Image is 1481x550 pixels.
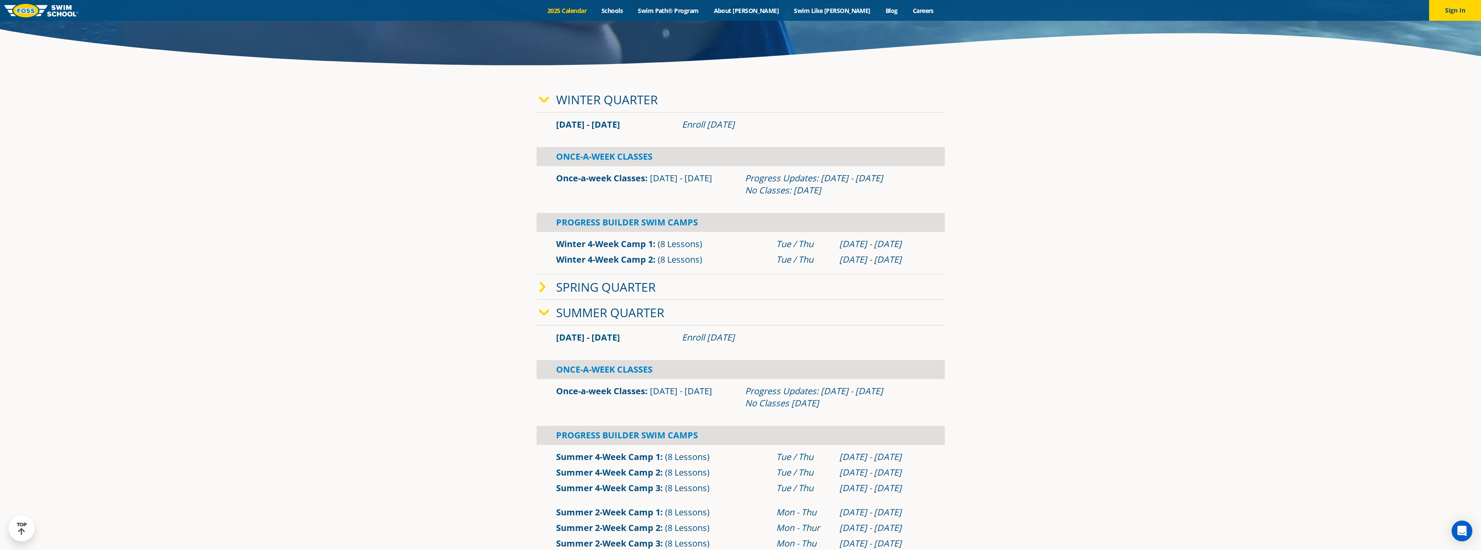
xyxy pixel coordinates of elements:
span: (8 Lessons) [665,522,710,534]
div: Mon - Thur [776,522,831,534]
div: [DATE] - [DATE] [839,238,925,250]
div: [DATE] - [DATE] [839,451,925,463]
a: About [PERSON_NAME] [706,6,787,15]
div: Progress Builder Swim Camps [537,426,945,445]
span: (8 Lessons) [665,506,710,518]
div: Tue / Thu [776,254,831,266]
div: Tue / Thu [776,238,831,250]
span: (8 Lessons) [665,537,710,549]
a: Summer Quarter [556,304,664,321]
span: [DATE] - [DATE] [650,172,712,184]
a: Swim Path® Program [630,6,706,15]
div: Open Intercom Messenger [1452,521,1472,541]
a: Spring Quarter [556,279,656,295]
a: Careers [905,6,941,15]
div: Progress Updates: [DATE] - [DATE] No Classes: [DATE] [745,172,925,196]
span: [DATE] - [DATE] [556,119,620,130]
div: Mon - Thu [776,506,831,518]
div: [DATE] - [DATE] [839,522,925,534]
span: (8 Lessons) [665,466,710,478]
div: Tue / Thu [776,451,831,463]
span: (8 Lessons) [658,254,702,265]
div: [DATE] - [DATE] [839,466,925,479]
div: [DATE] - [DATE] [839,254,925,266]
div: TOP [17,522,27,535]
span: [DATE] - [DATE] [556,331,620,343]
a: Summer 4-Week Camp 3 [556,482,660,494]
a: Blog [878,6,905,15]
div: Enroll [DATE] [682,119,925,131]
a: Schools [594,6,630,15]
div: Progress Updates: [DATE] - [DATE] No Classes [DATE] [745,385,925,409]
div: Enroll [DATE] [682,331,925,344]
div: Tue / Thu [776,482,831,494]
a: Summer 2-Week Camp 1 [556,506,660,518]
div: Mon - Thu [776,537,831,550]
a: Winter Quarter [556,91,658,108]
a: Summer 4-Week Camp 1 [556,451,660,463]
a: Summer 4-Week Camp 2 [556,466,660,478]
a: Winter 4-Week Camp 2 [556,254,653,265]
a: Summer 2-Week Camp 3 [556,537,660,549]
div: [DATE] - [DATE] [839,506,925,518]
a: Summer 2-Week Camp 2 [556,522,660,534]
span: (8 Lessons) [658,238,702,250]
a: Once-a-week Classes [556,385,645,397]
a: Swim Like [PERSON_NAME] [787,6,878,15]
a: Once-a-week Classes [556,172,645,184]
span: (8 Lessons) [665,451,710,463]
a: Winter 4-Week Camp 1 [556,238,653,250]
div: Tue / Thu [776,466,831,479]
div: [DATE] - [DATE] [839,482,925,494]
span: [DATE] - [DATE] [650,385,712,397]
img: FOSS Swim School Logo [4,4,78,17]
div: [DATE] - [DATE] [839,537,925,550]
div: Progress Builder Swim Camps [537,213,945,232]
span: (8 Lessons) [665,482,710,494]
div: Once-A-Week Classes [537,360,945,379]
div: Once-A-Week Classes [537,147,945,166]
a: 2025 Calendar [540,6,594,15]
